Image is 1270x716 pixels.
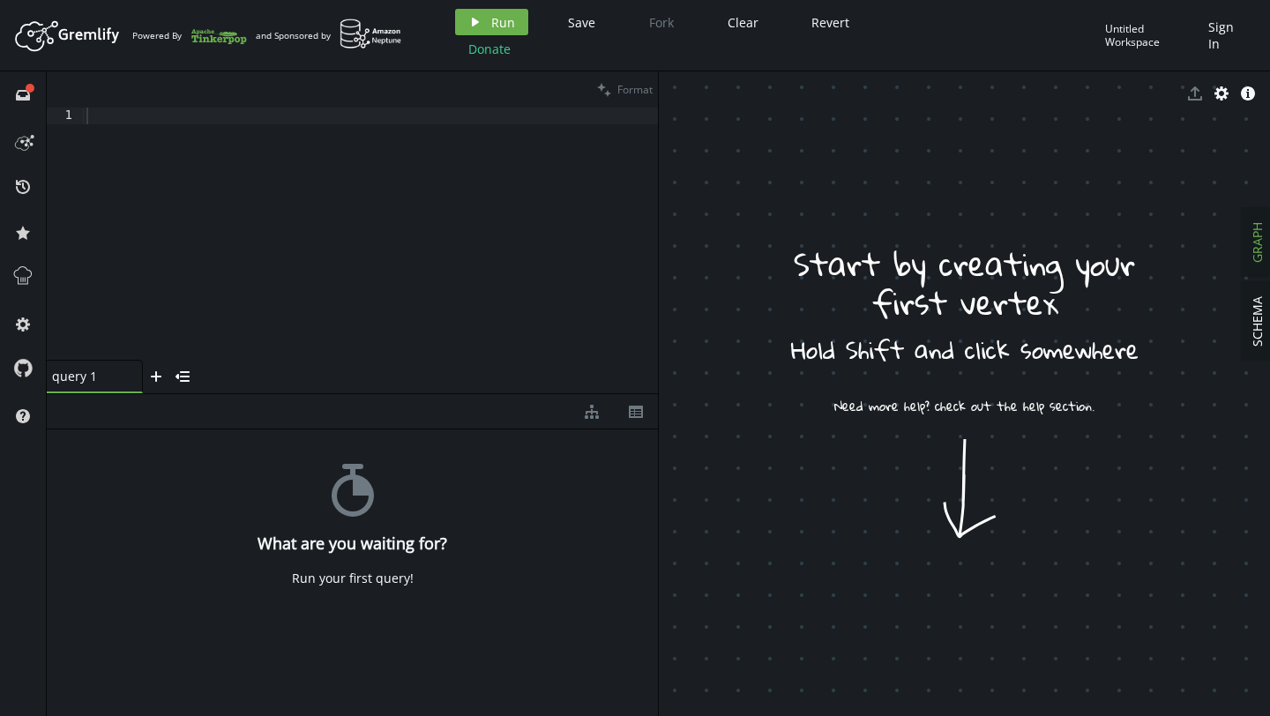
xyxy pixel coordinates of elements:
span: SCHEMA [1249,296,1266,347]
span: Sign In [1208,19,1248,52]
div: 1 [47,108,84,124]
img: AWS Neptune [340,19,402,49]
span: Donate [468,41,511,57]
button: Format [592,71,658,108]
span: Run [491,14,515,31]
span: Save [568,14,595,31]
button: Save [555,9,609,35]
button: Clear [714,9,772,35]
span: GRAPH [1249,222,1266,263]
h4: What are you waiting for? [258,534,447,553]
div: Untitled Workspace [1105,22,1199,49]
div: and Sponsored by [256,19,402,52]
button: Revert [798,9,863,35]
div: Powered By [132,20,247,51]
button: Run [455,9,528,35]
span: Revert [811,14,849,31]
button: Fork [635,9,688,35]
span: Clear [728,14,758,31]
span: Fork [649,14,674,31]
button: Sign In [1199,9,1257,62]
span: Format [617,82,653,97]
button: Donate [455,35,524,62]
div: Run your first query! [292,571,414,586]
span: query 1 [52,368,123,384]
